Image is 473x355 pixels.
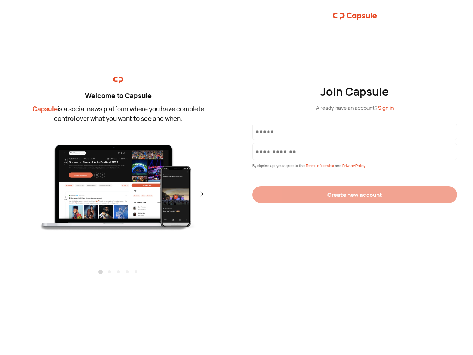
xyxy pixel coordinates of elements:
[316,104,394,112] div: Already have an account?
[38,144,199,231] img: first.png
[252,186,457,203] button: Create new account
[306,163,335,168] span: Terms of service
[26,91,211,101] div: Welcome to Capsule
[33,105,58,113] span: Capsule
[333,9,377,24] img: logo
[327,191,382,199] div: Create new account
[252,163,457,169] div: By signing up, you agree to the and
[320,85,389,98] div: Join Capsule
[378,104,394,111] span: Sign in
[26,104,211,123] div: is a social news platform where you have complete control over what you want to see and when.
[342,163,365,168] span: Privacy Policy
[113,75,123,85] img: logo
